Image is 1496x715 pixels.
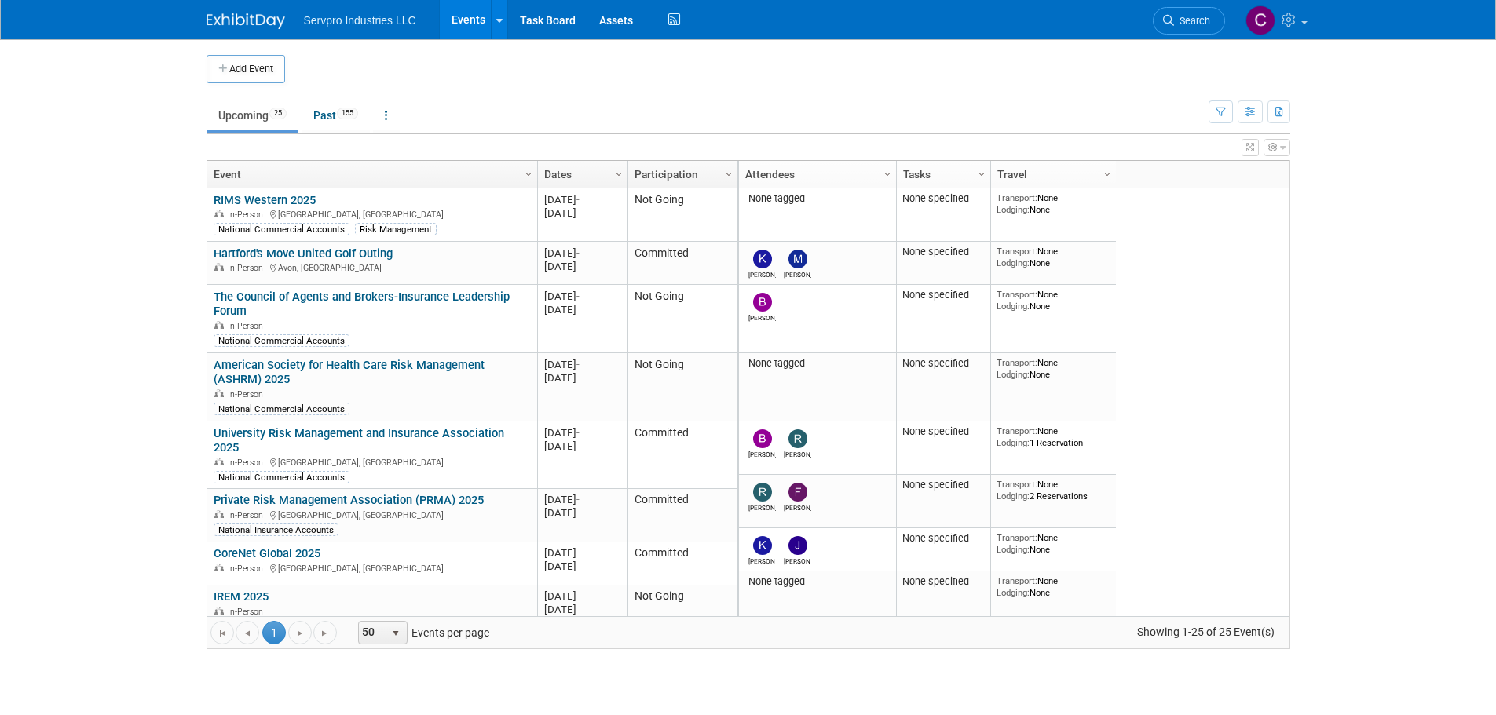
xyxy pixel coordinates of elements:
[544,290,620,303] div: [DATE]
[613,168,625,181] span: Column Settings
[973,161,990,184] a: Column Settings
[214,290,510,319] a: The Council of Agents and Brokers-Insurance Leadership Forum
[997,491,1030,502] span: Lodging:
[390,627,402,640] span: select
[627,285,737,353] td: Not Going
[544,206,620,220] div: [DATE]
[544,358,620,371] div: [DATE]
[753,483,772,502] img: Rick Dubois
[627,188,737,242] td: Not Going
[576,547,580,559] span: -
[720,161,737,184] a: Column Settings
[214,561,530,575] div: [GEOGRAPHIC_DATA], [GEOGRAPHIC_DATA]
[359,622,386,644] span: 50
[997,544,1030,555] span: Lodging:
[748,448,776,458] div: Beth Schoeller
[207,55,285,83] button: Add Event
[576,590,580,602] span: -
[214,263,224,271] img: In-Person Event
[902,246,984,258] div: None specified
[902,575,984,588] div: None specified
[228,321,268,331] span: In-Person
[997,425,1037,436] span: Transport:
[214,210,224,217] img: In-Person Event
[627,353,737,421] td: Not Going
[788,429,807,448] img: Rick Knox
[214,321,224,329] img: In-Person Event
[784,268,811,279] div: Monique Patton
[544,371,620,385] div: [DATE]
[214,564,224,571] img: In-Person Event
[228,564,268,574] span: In-Person
[627,585,737,639] td: Not Going
[214,508,530,521] div: [GEOGRAPHIC_DATA], [GEOGRAPHIC_DATA]
[544,506,620,520] div: [DATE]
[236,621,259,644] a: Go to the previous page
[576,494,580,505] span: -
[228,510,268,520] span: In-Person
[214,161,527,188] a: Event
[214,458,224,465] img: In-Person Event
[544,193,620,206] div: [DATE]
[214,471,349,483] div: National Commercial Accounts
[997,575,1037,586] span: Transport:
[544,589,620,603] div: [DATE]
[748,502,776,512] div: Rick Dubois
[228,607,268,617] span: In-Person
[902,289,984,301] div: None specified
[997,479,1037,490] span: Transport:
[902,479,984,491] div: None specified
[544,440,620,453] div: [DATE]
[788,483,807,502] img: frederick zebro
[304,14,416,27] span: Servpro Industries LLC
[338,621,505,644] span: Events per page
[544,303,620,316] div: [DATE]
[903,161,980,188] a: Tasks
[355,223,437,235] div: Risk Management
[520,161,537,184] a: Column Settings
[337,108,358,119] span: 155
[214,510,224,518] img: In-Person Event
[997,532,1110,555] div: None None
[997,161,1106,188] a: Travel
[522,168,535,181] span: Column Settings
[544,603,620,616] div: [DATE]
[214,589,269,604] a: IREM 2025
[544,493,620,506] div: [DATE]
[627,421,737,489] td: Committed
[997,357,1037,368] span: Transport:
[214,607,224,615] img: In-Person Event
[214,455,530,469] div: [GEOGRAPHIC_DATA], [GEOGRAPHIC_DATA]
[288,621,312,644] a: Go to the next page
[997,257,1030,268] span: Lodging:
[627,542,737,585] td: Committed
[241,627,254,640] span: Go to the previous page
[997,425,1110,448] div: None 1 Reservation
[1153,7,1225,35] a: Search
[997,301,1030,312] span: Lodging:
[228,458,268,468] span: In-Person
[902,425,984,438] div: None specified
[313,621,337,644] a: Go to the last page
[997,532,1037,543] span: Transport:
[627,489,737,542] td: Committed
[214,403,349,415] div: National Commercial Accounts
[881,168,894,181] span: Column Settings
[214,223,349,235] div: National Commercial Accounts
[228,210,268,220] span: In-Person
[997,246,1110,268] div: None None
[753,293,772,312] img: Brian Donnelly
[214,207,530,221] div: [GEOGRAPHIC_DATA], [GEOGRAPHIC_DATA]
[745,161,886,188] a: Attendees
[635,161,727,188] a: Participation
[207,100,298,130] a: Upcoming25
[975,168,988,181] span: Column Settings
[262,621,286,644] span: 1
[753,429,772,448] img: Beth Schoeller
[1122,621,1289,643] span: Showing 1-25 of 25 Event(s)
[997,289,1110,312] div: None None
[228,389,268,399] span: In-Person
[576,427,580,439] span: -
[788,536,807,555] img: Jeremy Jackson
[997,289,1037,300] span: Transport:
